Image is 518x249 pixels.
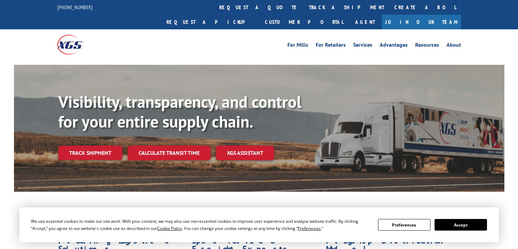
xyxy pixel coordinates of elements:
span: Preferences [298,225,321,231]
a: XGS ASSISTANT [216,146,274,160]
a: For Retailers [316,42,346,50]
button: Accept [435,219,487,231]
a: Resources [415,42,439,50]
b: Visibility, transparency, and control for your entire supply chain. [58,91,301,132]
a: Advantages [380,42,408,50]
a: [PHONE_NUMBER] [57,4,93,11]
a: Calculate transit time [128,146,210,160]
div: Cookie Consent Prompt [19,207,499,242]
a: Services [353,42,372,50]
a: Customer Portal [260,15,348,29]
a: About [446,42,461,50]
a: For Mills [287,42,308,50]
div: We use essential cookies to make our site work. With your consent, we may also use non-essential ... [31,218,370,232]
span: Cookie Policy [157,225,182,231]
button: Preferences [378,219,430,231]
a: Request a pickup [161,15,260,29]
a: Track shipment [58,146,122,160]
a: Join Our Team [382,15,461,29]
a: Agent [348,15,382,29]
